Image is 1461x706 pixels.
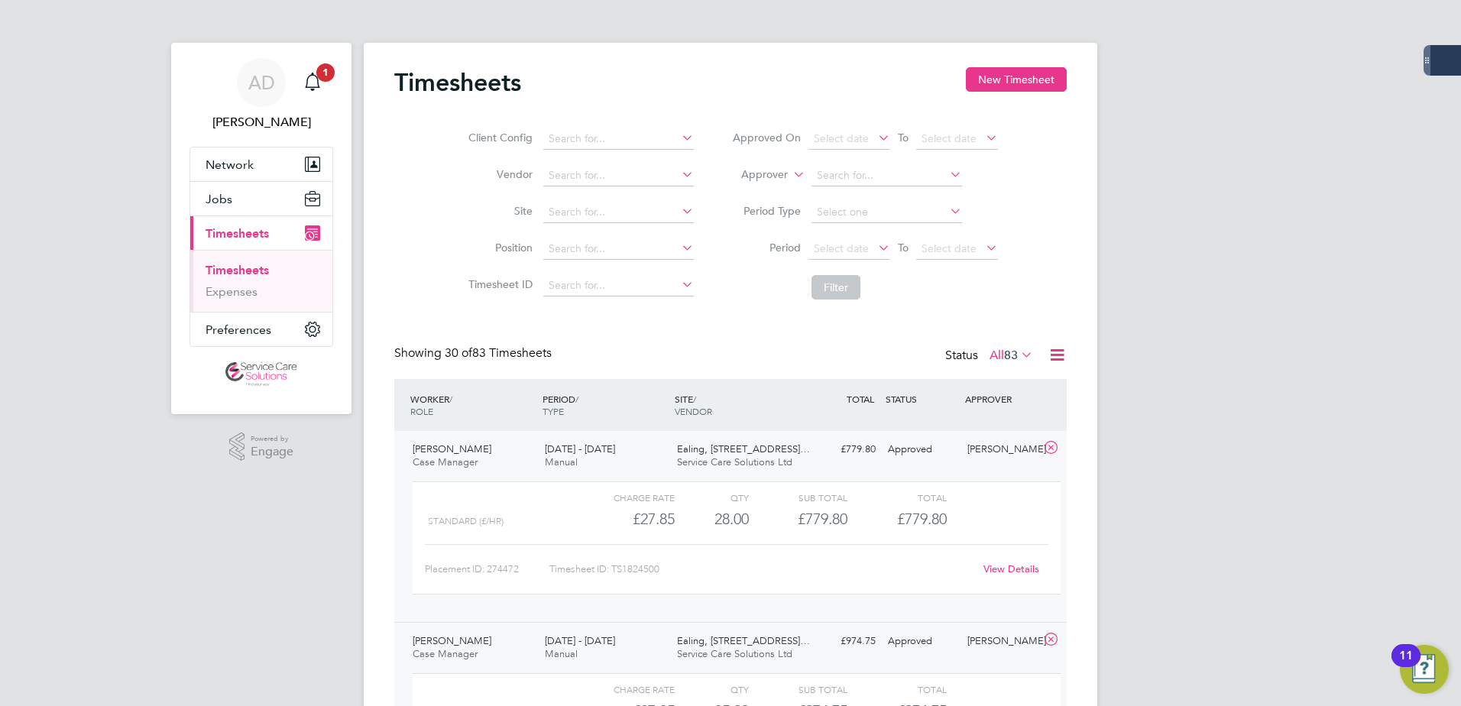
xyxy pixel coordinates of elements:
[677,455,792,468] span: Service Care Solutions Ltd
[732,131,801,144] label: Approved On
[732,241,801,254] label: Period
[543,405,564,417] span: TYPE
[297,58,328,107] a: 1
[190,313,332,346] button: Preferences
[543,165,694,186] input: Search for...
[1004,348,1018,363] span: 83
[961,385,1041,413] div: APPROVER
[814,131,869,145] span: Select date
[675,680,749,698] div: QTY
[897,510,947,528] span: £779.80
[413,455,478,468] span: Case Manager
[545,647,578,660] span: Manual
[576,488,675,507] div: Charge rate
[882,629,961,654] div: Approved
[445,345,552,361] span: 83 Timesheets
[225,362,297,387] img: servicecare-logo-retina.png
[413,647,478,660] span: Case Manager
[575,393,578,405] span: /
[732,204,801,218] label: Period Type
[1399,656,1413,675] div: 11
[316,63,335,82] span: 1
[675,488,749,507] div: QTY
[671,385,803,425] div: SITE
[1400,645,1449,694] button: Open Resource Center, 11 new notifications
[543,202,694,223] input: Search for...
[190,147,332,181] button: Network
[190,113,333,131] span: Amy Dhawan
[847,488,946,507] div: Total
[407,385,539,425] div: WORKER
[675,507,749,532] div: 28.00
[576,680,675,698] div: Charge rate
[206,284,258,299] a: Expenses
[425,557,549,581] div: Placement ID: 274472
[190,182,332,215] button: Jobs
[248,73,275,92] span: AD
[251,432,293,445] span: Powered by
[545,634,615,647] span: [DATE] - [DATE]
[394,67,521,98] h2: Timesheets
[545,442,615,455] span: [DATE] - [DATE]
[983,562,1039,575] a: View Details
[206,157,254,172] span: Network
[922,131,977,145] span: Select date
[445,345,472,361] span: 30 of
[749,680,847,698] div: Sub Total
[449,393,452,405] span: /
[543,128,694,150] input: Search for...
[206,226,269,241] span: Timesheets
[190,58,333,131] a: AD[PERSON_NAME]
[410,405,433,417] span: ROLE
[229,432,294,461] a: Powered byEngage
[206,263,269,277] a: Timesheets
[545,455,578,468] span: Manual
[719,167,788,183] label: Approver
[251,445,293,458] span: Engage
[464,241,533,254] label: Position
[464,131,533,144] label: Client Config
[847,393,874,405] span: TOTAL
[961,629,1041,654] div: [PERSON_NAME]
[190,216,332,250] button: Timesheets
[802,437,882,462] div: £779.80
[428,516,504,526] span: Standard (£/HR)
[190,362,333,387] a: Go to home page
[675,405,712,417] span: VENDOR
[464,167,533,181] label: Vendor
[549,557,973,581] div: Timesheet ID: TS1824500
[576,507,675,532] div: £27.85
[190,250,332,312] div: Timesheets
[811,165,962,186] input: Search for...
[811,202,962,223] input: Select one
[543,238,694,260] input: Search for...
[847,680,946,698] div: Total
[413,634,491,647] span: [PERSON_NAME]
[990,348,1033,363] label: All
[464,277,533,291] label: Timesheet ID
[206,192,232,206] span: Jobs
[811,275,860,300] button: Filter
[171,43,351,414] nav: Main navigation
[945,345,1036,367] div: Status
[893,128,913,147] span: To
[394,345,555,361] div: Showing
[922,241,977,255] span: Select date
[206,322,271,337] span: Preferences
[677,634,810,647] span: Ealing, [STREET_ADDRESS]…
[413,442,491,455] span: [PERSON_NAME]
[893,238,913,257] span: To
[882,437,961,462] div: Approved
[961,437,1041,462] div: [PERSON_NAME]
[802,629,882,654] div: £974.75
[814,241,869,255] span: Select date
[464,204,533,218] label: Site
[677,442,810,455] span: Ealing, [STREET_ADDRESS]…
[882,385,961,413] div: STATUS
[693,393,696,405] span: /
[543,275,694,296] input: Search for...
[749,488,847,507] div: Sub Total
[749,507,847,532] div: £779.80
[966,67,1067,92] button: New Timesheet
[677,647,792,660] span: Service Care Solutions Ltd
